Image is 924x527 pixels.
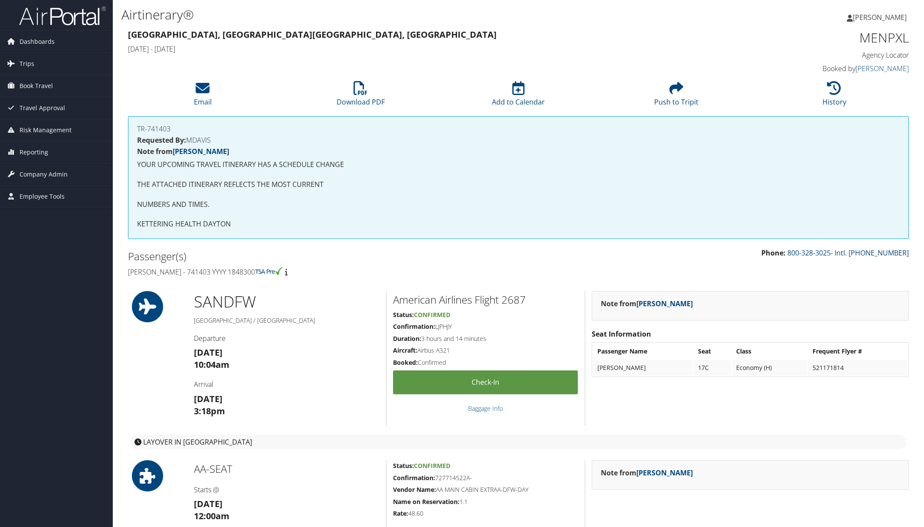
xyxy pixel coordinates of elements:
[20,164,68,185] span: Company Admin
[121,6,651,24] h1: Airtinerary®
[128,267,512,277] h4: [PERSON_NAME] - 741403 YYYY 1848300
[694,360,731,376] td: 17C
[194,334,380,343] h4: Departure
[194,347,223,358] strong: [DATE]
[724,29,909,47] h1: MENPXL
[137,137,900,144] h4: MDAVIS
[194,393,223,405] strong: [DATE]
[393,311,414,319] strong: Status:
[654,86,698,107] a: Push to Tripit
[393,334,421,343] strong: Duration:
[20,53,34,75] span: Trips
[20,75,53,97] span: Book Travel
[601,468,693,478] strong: Note from
[137,199,900,210] p: NUMBERS AND TIMES.
[393,462,414,470] strong: Status:
[19,6,106,26] img: airportal-logo.png
[393,498,578,506] h5: 1.1
[393,346,578,355] h5: Airbus A321
[393,509,578,518] h5: 48.60
[137,219,900,230] p: KETTERING HEALTH DAYTON
[414,462,450,470] span: Confirmed
[855,64,909,73] a: [PERSON_NAME]
[337,86,385,107] a: Download PDF
[393,485,578,494] h5: AA MAIN CABIN EXTRAA-DFW-DAY
[808,344,908,359] th: Frequent Flyer #
[393,485,436,494] strong: Vendor Name:
[414,311,450,319] span: Confirmed
[393,509,408,517] strong: Rate:
[468,404,503,412] a: Baggage Info
[761,248,786,258] strong: Phone:
[492,86,545,107] a: Add to Calendar
[601,299,693,308] strong: Note from
[137,159,900,170] p: YOUR UPCOMING TRAVEL ITINERARY HAS A SCHEDULE CHANGE
[194,291,380,313] h1: SAN DFW
[393,322,578,331] h5: LJPHJY
[194,405,225,417] strong: 3:18pm
[847,4,915,30] a: [PERSON_NAME]
[20,141,48,163] span: Reporting
[393,322,435,331] strong: Confirmation:
[130,435,907,449] div: layover in [GEOGRAPHIC_DATA]
[393,358,578,367] h5: Confirmed
[128,249,512,264] h2: Passenger(s)
[128,29,497,40] strong: [GEOGRAPHIC_DATA], [GEOGRAPHIC_DATA] [GEOGRAPHIC_DATA], [GEOGRAPHIC_DATA]
[20,186,65,207] span: Employee Tools
[393,292,578,307] h2: American Airlines Flight 2687
[194,359,229,370] strong: 10:04am
[592,329,651,339] strong: Seat Information
[636,299,693,308] a: [PERSON_NAME]
[393,334,578,343] h5: 3 hours and 14 minutes
[822,86,846,107] a: History
[255,267,283,275] img: tsa-precheck.png
[787,248,909,258] a: 800-328-3025- Intl. [PHONE_NUMBER]
[393,370,578,394] a: Check-in
[194,86,212,107] a: Email
[393,474,435,482] strong: Confirmation:
[393,474,578,482] h5: 727714522A-
[20,97,65,119] span: Travel Approval
[724,50,909,60] h4: Agency Locator
[732,360,807,376] td: Economy (H)
[173,147,229,156] a: [PERSON_NAME]
[808,360,908,376] td: 521171814
[724,64,909,73] h4: Booked by
[393,358,418,367] strong: Booked:
[393,498,459,506] strong: Name on Reservation:
[194,510,229,522] strong: 12:00am
[20,31,55,52] span: Dashboards
[194,485,380,494] h4: Starts @
[194,316,380,325] h5: [GEOGRAPHIC_DATA] / [GEOGRAPHIC_DATA]
[732,344,807,359] th: Class
[636,468,693,478] a: [PERSON_NAME]
[194,380,380,389] h4: Arrival
[137,135,186,145] strong: Requested By:
[694,344,731,359] th: Seat
[853,13,907,22] span: [PERSON_NAME]
[593,344,693,359] th: Passenger Name
[194,462,380,476] h2: AA-SEAT
[393,346,417,354] strong: Aircraft:
[593,360,693,376] td: [PERSON_NAME]
[194,498,223,510] strong: [DATE]
[137,125,900,132] h4: TR-741403
[128,44,711,54] h4: [DATE] - [DATE]
[20,119,72,141] span: Risk Management
[137,147,229,156] strong: Note from
[137,179,900,190] p: THE ATTACHED ITINERARY REFLECTS THE MOST CURRENT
